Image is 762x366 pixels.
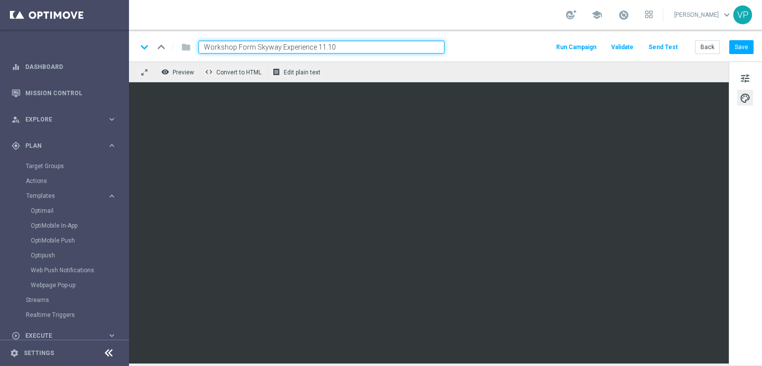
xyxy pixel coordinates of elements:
i: remove_red_eye [161,68,169,76]
i: person_search [11,115,20,124]
div: Webpage Pop-up [31,278,128,293]
i: keyboard_arrow_down [137,40,152,55]
div: OptiMobile Push [31,233,128,248]
a: Webpage Pop-up [31,281,103,289]
a: [PERSON_NAME]keyboard_arrow_down [673,7,733,22]
button: Send Test [647,41,679,54]
a: OptiMobile In-App [31,222,103,230]
div: Execute [11,331,107,340]
div: Optimail [31,203,128,218]
button: receipt Edit plain text [270,65,325,78]
div: Dashboard [11,54,117,80]
button: Back [695,40,720,54]
div: Templates [26,193,107,199]
a: Mission Control [25,80,117,106]
div: Plan [11,141,107,150]
span: Validate [611,44,634,51]
i: keyboard_arrow_right [107,191,117,201]
span: school [591,9,602,20]
a: Settings [24,350,54,356]
div: Templates [26,188,128,293]
span: Edit plain text [284,69,320,76]
button: remove_red_eye Preview [159,65,198,78]
i: keyboard_arrow_right [107,115,117,124]
a: Optipush [31,251,103,259]
a: Realtime Triggers [26,311,103,319]
i: settings [10,349,19,358]
span: palette [740,92,751,105]
span: tune [740,72,751,85]
div: Web Push Notifications [31,263,128,278]
button: Save [729,40,754,54]
span: code [205,68,213,76]
button: Templates keyboard_arrow_right [26,192,117,200]
a: OptiMobile Push [31,237,103,244]
i: gps_fixed [11,141,20,150]
div: Mission Control [11,80,117,106]
i: receipt [272,68,280,76]
i: keyboard_arrow_right [107,331,117,340]
span: Convert to HTML [216,69,261,76]
span: keyboard_arrow_down [721,9,732,20]
a: Actions [26,177,103,185]
button: play_circle_outline Execute keyboard_arrow_right [11,332,117,340]
span: Execute [25,333,107,339]
i: play_circle_outline [11,331,20,340]
a: Optimail [31,207,103,215]
button: Validate [610,41,635,54]
button: equalizer Dashboard [11,63,117,71]
div: Target Groups [26,159,128,174]
button: code Convert to HTML [202,65,266,78]
div: Explore [11,115,107,124]
button: person_search Explore keyboard_arrow_right [11,116,117,123]
button: Run Campaign [555,41,598,54]
a: Web Push Notifications [31,266,103,274]
button: gps_fixed Plan keyboard_arrow_right [11,142,117,150]
span: Explore [25,117,107,122]
i: keyboard_arrow_right [107,141,117,150]
i: equalizer [11,62,20,71]
div: Realtime Triggers [26,307,128,322]
div: VP [733,5,752,24]
a: Target Groups [26,162,103,170]
div: Streams [26,293,128,307]
span: Templates [26,193,97,199]
button: Mission Control [11,89,117,97]
a: Dashboard [25,54,117,80]
span: Preview [173,69,194,76]
div: OptiMobile In-App [31,218,128,233]
div: Optipush [31,248,128,263]
input: Enter a unique template name [198,41,444,54]
span: Plan [25,143,107,149]
button: tune [737,70,753,86]
a: Streams [26,296,103,304]
div: Actions [26,174,128,188]
button: palette [737,90,753,106]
